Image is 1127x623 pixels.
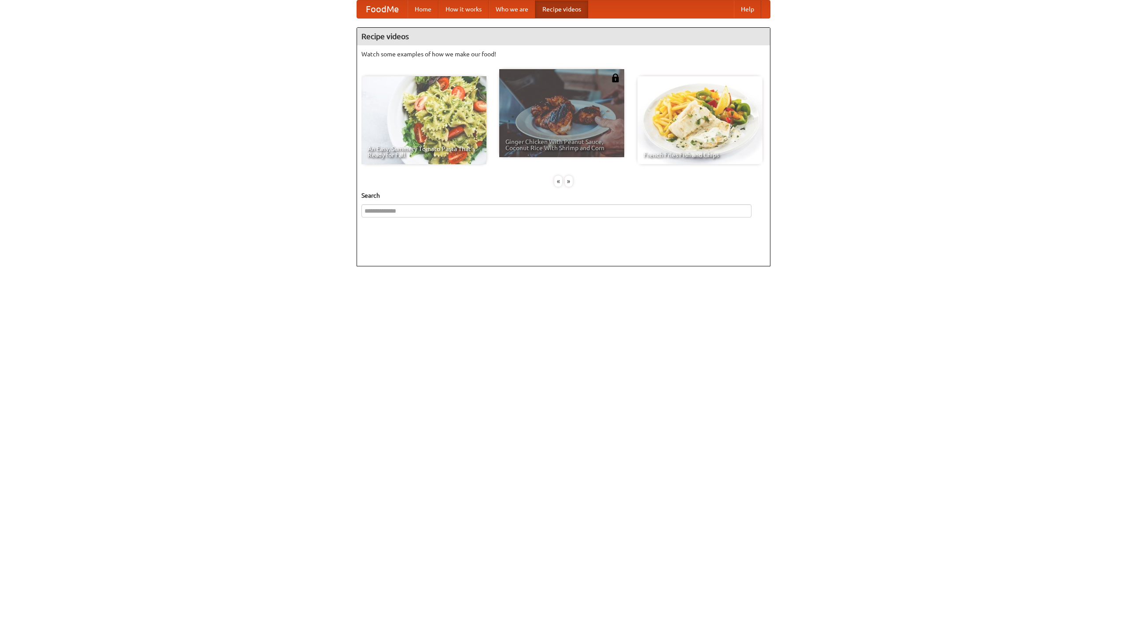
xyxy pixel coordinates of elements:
[357,28,770,45] h4: Recipe videos
[361,76,486,164] a: An Easy, Summery Tomato Pasta That's Ready for Fall
[611,74,620,82] img: 483408.png
[734,0,761,18] a: Help
[535,0,588,18] a: Recipe videos
[565,176,573,187] div: »
[637,76,762,164] a: French Fries Fish and Chips
[438,0,489,18] a: How it works
[554,176,562,187] div: «
[408,0,438,18] a: Home
[357,0,408,18] a: FoodMe
[644,152,756,158] span: French Fries Fish and Chips
[489,0,535,18] a: Who we are
[361,191,766,200] h5: Search
[368,146,480,158] span: An Easy, Summery Tomato Pasta That's Ready for Fall
[361,50,766,59] p: Watch some examples of how we make our food!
